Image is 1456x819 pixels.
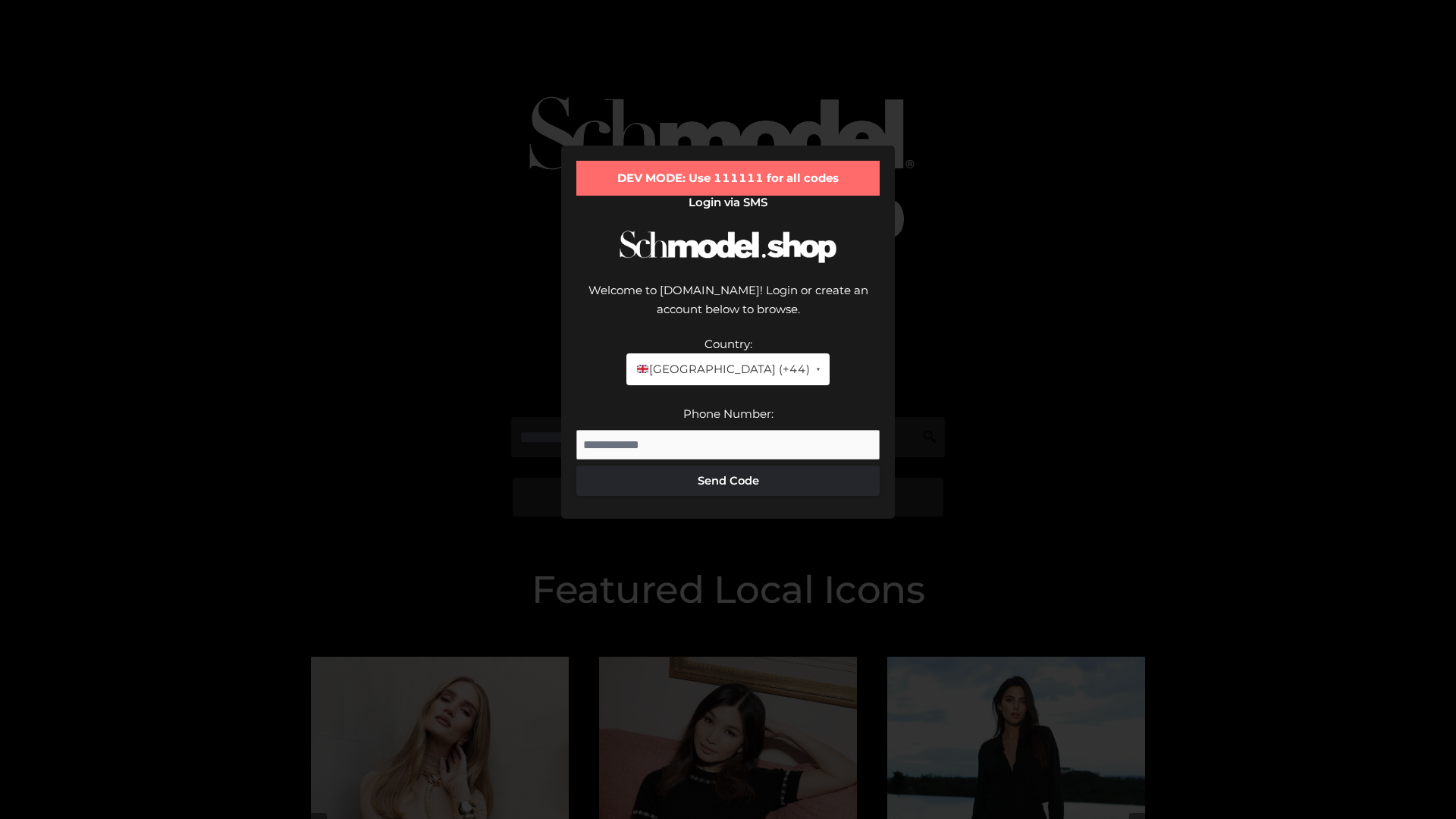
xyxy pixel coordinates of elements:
img: Schmodel Logo [614,217,842,277]
button: Send Code [576,466,880,496]
label: Phone Number: [683,406,773,421]
img: 🇬🇧 [637,363,648,375]
div: DEV MODE: Use 111111 for all codes [576,161,880,196]
h2: Login via SMS [576,196,880,209]
label: Country: [704,337,752,351]
div: Welcome to [DOMAIN_NAME]! Login or create an account below to browse. [576,281,880,334]
span: [GEOGRAPHIC_DATA] (+44) [635,359,809,379]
